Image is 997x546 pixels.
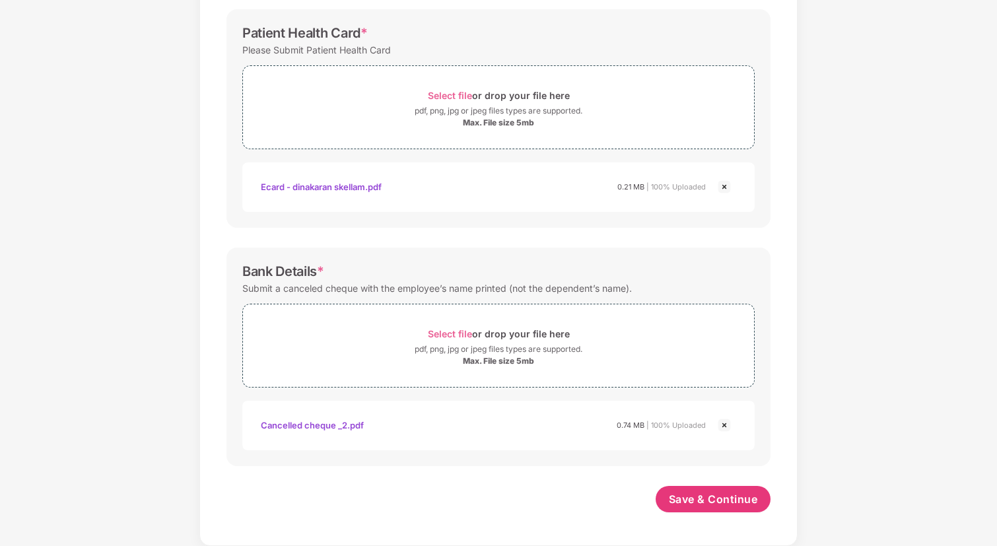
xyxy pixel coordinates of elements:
div: Submit a canceled cheque with the employee’s name printed (not the dependent’s name). [242,279,632,297]
div: Please Submit Patient Health Card [242,41,391,59]
span: 0.21 MB [617,182,644,191]
span: | 100% Uploaded [646,182,706,191]
div: Ecard - dinakaran skellam.pdf [261,176,382,198]
span: Select fileor drop your file herepdf, png, jpg or jpeg files types are supported.Max. File size 5mb [243,76,754,139]
span: Select fileor drop your file herepdf, png, jpg or jpeg files types are supported.Max. File size 5mb [243,314,754,377]
div: Patient Health Card [242,25,368,41]
span: Save & Continue [669,492,758,506]
img: svg+xml;base64,PHN2ZyBpZD0iQ3Jvc3MtMjR4MjQiIHhtbG5zPSJodHRwOi8vd3d3LnczLm9yZy8yMDAwL3N2ZyIgd2lkdG... [716,179,732,195]
span: Select file [428,90,472,101]
div: Max. File size 5mb [463,118,534,128]
div: or drop your file here [428,325,570,343]
img: svg+xml;base64,PHN2ZyBpZD0iQ3Jvc3MtMjR4MjQiIHhtbG5zPSJodHRwOi8vd3d3LnczLm9yZy8yMDAwL3N2ZyIgd2lkdG... [716,417,732,433]
span: Select file [428,328,472,339]
div: pdf, png, jpg or jpeg files types are supported. [415,343,582,356]
div: Max. File size 5mb [463,356,534,366]
div: pdf, png, jpg or jpeg files types are supported. [415,104,582,118]
span: 0.74 MB [617,421,644,430]
span: | 100% Uploaded [646,421,706,430]
div: Cancelled cheque _2.pdf [261,414,364,436]
button: Save & Continue [656,486,771,512]
div: or drop your file here [428,86,570,104]
div: Bank Details [242,263,324,279]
